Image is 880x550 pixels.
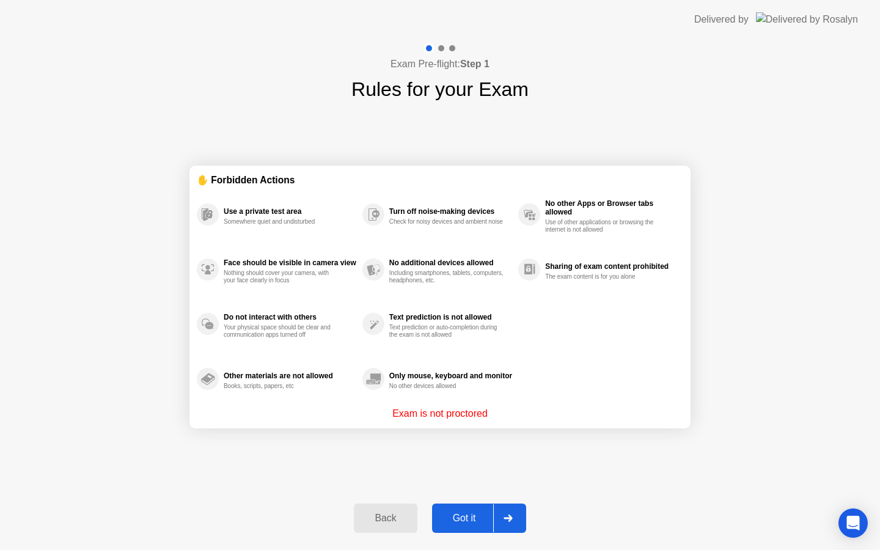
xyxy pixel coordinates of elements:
[389,313,512,321] div: Text prediction is not allowed
[389,383,505,390] div: No other devices allowed
[545,199,677,216] div: No other Apps or Browser tabs allowed
[197,173,683,187] div: ✋ Forbidden Actions
[351,75,529,104] h1: Rules for your Exam
[545,273,661,280] div: The exam content is for you alone
[354,504,417,533] button: Back
[756,12,858,26] img: Delivered by Rosalyn
[224,324,339,339] div: Your physical space should be clear and communication apps turned off
[389,269,505,284] div: Including smartphones, tablets, computers, headphones, etc.
[545,262,677,271] div: Sharing of exam content prohibited
[838,508,868,538] div: Open Intercom Messenger
[392,406,488,421] p: Exam is not proctored
[389,372,512,380] div: Only mouse, keyboard and monitor
[389,218,505,226] div: Check for noisy devices and ambient noise
[224,383,339,390] div: Books, scripts, papers, etc
[432,504,526,533] button: Got it
[224,372,356,380] div: Other materials are not allowed
[224,218,339,226] div: Somewhere quiet and undisturbed
[389,324,505,339] div: Text prediction or auto-completion during the exam is not allowed
[224,207,356,216] div: Use a private test area
[389,258,512,267] div: No additional devices allowed
[545,219,661,233] div: Use of other applications or browsing the internet is not allowed
[224,313,356,321] div: Do not interact with others
[358,513,413,524] div: Back
[224,258,356,267] div: Face should be visible in camera view
[436,513,493,524] div: Got it
[391,57,490,71] h4: Exam Pre-flight:
[224,269,339,284] div: Nothing should cover your camera, with your face clearly in focus
[694,12,749,27] div: Delivered by
[389,207,512,216] div: Turn off noise-making devices
[460,59,490,69] b: Step 1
